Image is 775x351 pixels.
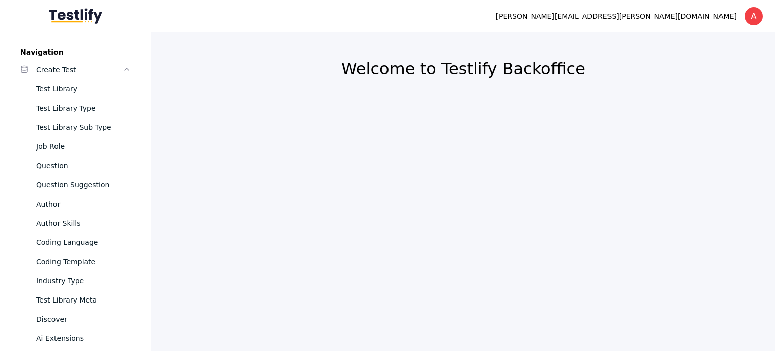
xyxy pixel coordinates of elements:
[36,313,131,325] div: Discover
[36,83,131,95] div: Test Library
[176,59,751,79] h2: Welcome to Testlify Backoffice
[12,156,139,175] a: Question
[12,290,139,310] a: Test Library Meta
[36,294,131,306] div: Test Library Meta
[12,310,139,329] a: Discover
[12,175,139,194] a: Question Suggestion
[496,10,737,22] div: [PERSON_NAME][EMAIL_ADDRESS][PERSON_NAME][DOMAIN_NAME]
[12,214,139,233] a: Author Skills
[12,329,139,348] a: Ai Extensions
[36,236,131,248] div: Coding Language
[12,137,139,156] a: Job Role
[36,179,131,191] div: Question Suggestion
[36,275,131,287] div: Industry Type
[12,79,139,98] a: Test Library
[12,98,139,118] a: Test Library Type
[36,198,131,210] div: Author
[12,252,139,271] a: Coding Template
[36,121,131,133] div: Test Library Sub Type
[12,233,139,252] a: Coding Language
[36,256,131,268] div: Coding Template
[36,140,131,153] div: Job Role
[36,64,123,76] div: Create Test
[36,217,131,229] div: Author Skills
[12,194,139,214] a: Author
[12,118,139,137] a: Test Library Sub Type
[12,48,139,56] label: Navigation
[36,332,131,344] div: Ai Extensions
[49,8,102,24] img: Testlify - Backoffice
[36,160,131,172] div: Question
[745,7,763,25] div: A
[12,271,139,290] a: Industry Type
[36,102,131,114] div: Test Library Type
